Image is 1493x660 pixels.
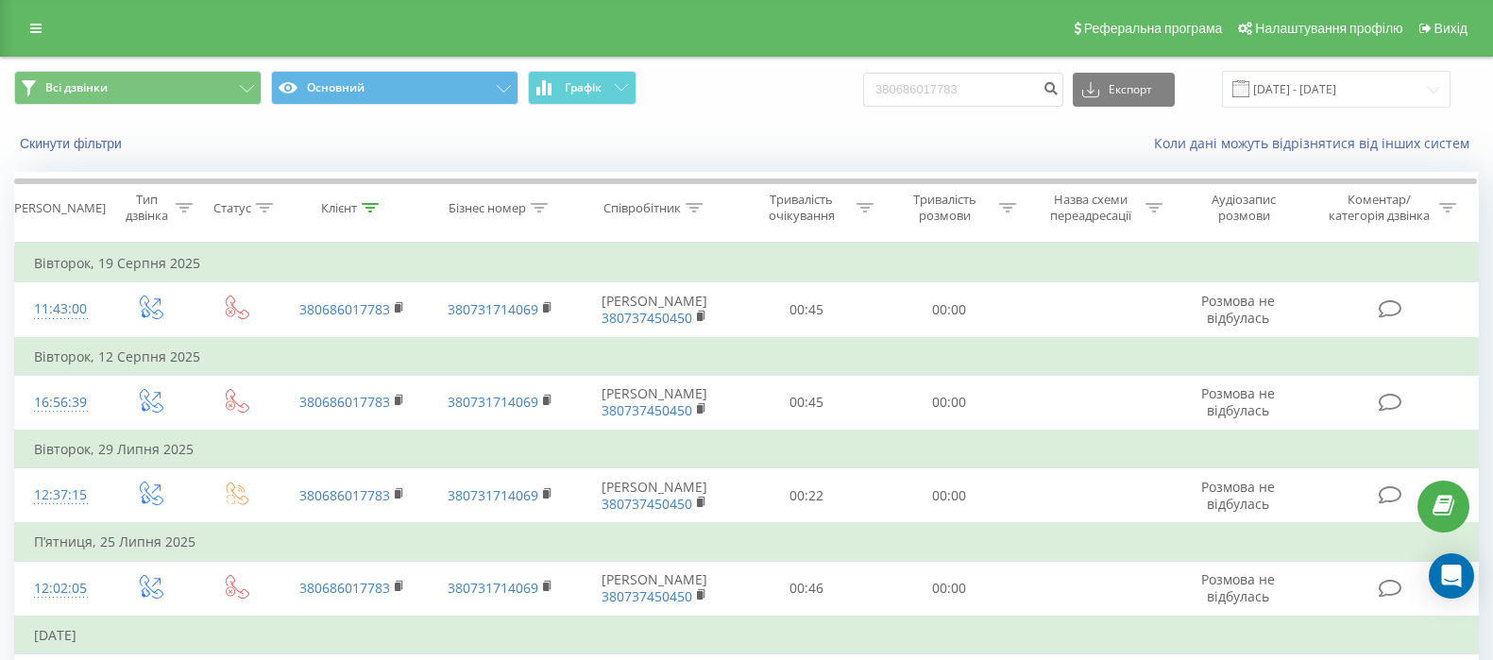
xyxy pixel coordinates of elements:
a: 380686017783 [299,486,390,504]
td: 00:00 [877,561,1020,617]
span: Графік [565,81,602,94]
div: Тип дзвінка [123,192,171,224]
div: Назва схеми переадресації [1040,192,1141,224]
a: 380731714069 [448,486,538,504]
span: Налаштування профілю [1255,21,1402,36]
a: Коли дані можуть відрізнятися вiд інших систем [1154,134,1479,152]
a: 380686017783 [299,300,390,318]
div: [PERSON_NAME] [10,200,106,216]
div: 12:37:15 [34,477,87,514]
a: 380686017783 [299,579,390,597]
input: Пошук за номером [863,73,1063,107]
td: П’ятниця, 25 Липня 2025 [15,523,1479,561]
div: Бізнес номер [449,200,526,216]
td: Вівторок, 29 Липня 2025 [15,431,1479,468]
button: Основний [271,71,518,105]
span: Вихід [1434,21,1468,36]
td: [DATE] [15,617,1479,654]
div: Open Intercom Messenger [1429,553,1474,599]
div: Клієнт [321,200,357,216]
td: [PERSON_NAME] [575,375,735,431]
td: 00:00 [877,282,1020,338]
div: 11:43:00 [34,291,87,328]
a: 380737450450 [602,495,692,513]
td: [PERSON_NAME] [575,561,735,617]
span: Розмова не відбулась [1201,478,1275,513]
button: Експорт [1073,73,1175,107]
span: Розмова не відбулась [1201,292,1275,327]
button: Графік [528,71,636,105]
td: 00:00 [877,468,1020,524]
div: Статус [213,200,251,216]
a: 380731714069 [448,579,538,597]
div: Тривалість очікування [752,192,851,224]
span: Реферальна програма [1084,21,1223,36]
td: Вівторок, 12 Серпня 2025 [15,338,1479,376]
span: Розмова не відбулась [1201,384,1275,419]
td: 00:00 [877,375,1020,431]
td: Вівторок, 19 Серпня 2025 [15,245,1479,282]
a: 380686017783 [299,393,390,411]
td: 00:45 [735,282,877,338]
span: Розмова не відбулась [1201,570,1275,605]
button: Скинути фільтри [14,135,131,152]
td: 00:45 [735,375,877,431]
div: Аудіозапис розмови [1186,192,1301,224]
div: 16:56:39 [34,384,87,421]
a: 380737450450 [602,309,692,327]
a: 380731714069 [448,393,538,411]
td: 00:46 [735,561,877,617]
div: 12:02:05 [34,570,87,607]
a: 380737450450 [602,401,692,419]
a: 380737450450 [602,587,692,605]
div: Тривалість розмови [895,192,994,224]
td: [PERSON_NAME] [575,468,735,524]
div: Співробітник [603,200,681,216]
td: [PERSON_NAME] [575,282,735,338]
td: 00:22 [735,468,877,524]
button: Всі дзвінки [14,71,262,105]
span: Всі дзвінки [45,80,108,95]
a: 380731714069 [448,300,538,318]
div: Коментар/категорія дзвінка [1324,192,1434,224]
